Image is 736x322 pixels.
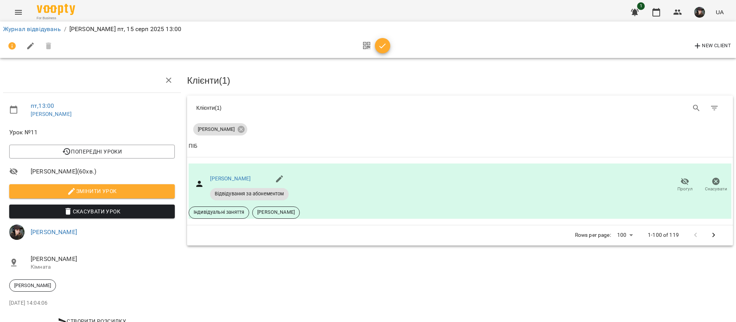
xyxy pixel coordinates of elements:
p: 1-100 of 119 [648,231,679,239]
h3: Клієнти ( 1 ) [187,76,733,86]
div: Sort [189,142,197,151]
span: Скасувати Урок [15,207,169,216]
span: Відвідування за абонементом [210,190,289,197]
button: New Client [691,40,733,52]
button: Змінити урок [9,184,175,198]
li: / [64,25,66,34]
img: Voopty Logo [37,4,75,15]
button: Скасувати Урок [9,205,175,218]
div: [PERSON_NAME] [193,123,247,135]
span: [PERSON_NAME] [193,126,239,133]
div: ПІБ [189,142,197,151]
div: Table Toolbar [187,96,733,120]
a: пт , 13:00 [31,102,54,109]
div: Клієнти ( 1 ) [196,104,454,112]
span: [PERSON_NAME] ( 60 хв. ) [31,167,175,176]
img: 263e74ab04eeb3646fb982e871862100.jpg [9,225,25,240]
a: Журнал відвідувань [3,25,61,33]
span: Урок №11 [9,128,175,137]
span: Попередні уроки [15,147,169,156]
span: New Client [693,41,731,51]
button: Next Page [705,226,723,244]
p: [PERSON_NAME] пт, 15 серп 2025 13:00 [69,25,181,34]
span: ПІБ [189,142,731,151]
button: Скасувати [700,174,731,196]
span: Індивідуальні заняття [189,209,249,216]
button: Фільтр [705,99,724,117]
p: Rows per page: [575,231,611,239]
span: Прогул [677,186,693,192]
button: Прогул [669,174,700,196]
span: Змінити урок [15,187,169,196]
p: [DATE] 14:04:06 [9,299,175,307]
span: UA [716,8,724,16]
span: [PERSON_NAME] [10,282,56,289]
div: [PERSON_NAME] [9,279,56,292]
a: [PERSON_NAME] [210,175,251,182]
span: Скасувати [705,186,727,192]
nav: breadcrumb [3,25,733,34]
span: [PERSON_NAME] [31,254,175,264]
button: Search [687,99,706,117]
button: Попередні уроки [9,145,175,159]
span: [PERSON_NAME] [253,209,299,216]
div: 100 [614,230,636,241]
span: For Business [37,16,75,21]
p: Кімната [31,263,175,271]
a: [PERSON_NAME] [31,111,72,117]
img: 263e74ab04eeb3646fb982e871862100.jpg [694,7,705,18]
button: UA [713,5,727,19]
a: [PERSON_NAME] [31,228,77,236]
span: 1 [637,2,645,10]
button: Menu [9,3,28,21]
